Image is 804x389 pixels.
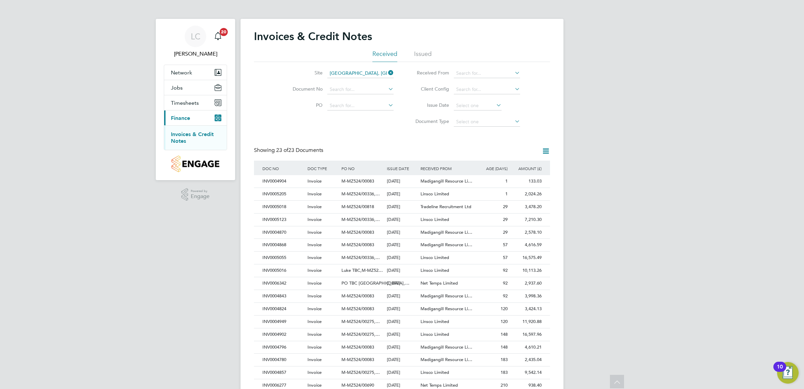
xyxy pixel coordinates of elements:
[164,95,227,110] button: Timesheets
[421,204,471,209] span: Tradeline Recruitment Ltd
[421,280,458,286] span: Net Temps Limited
[475,161,509,176] div: AGE (DAYS)
[385,303,419,315] div: [DATE]
[503,267,508,273] span: 92
[385,316,419,328] div: [DATE]
[164,65,227,80] button: Network
[261,226,306,239] div: INV0004870
[341,204,374,209] span: M-MZ524/00818
[509,188,543,200] div: 2,024.26
[503,242,508,248] span: 57
[164,50,227,58] span: Luke Collins
[307,178,322,184] span: Invoice
[171,85,183,91] span: Jobs
[421,344,472,350] span: Madigangill Resource Li…
[421,369,449,375] span: Linsco Limited
[410,86,449,92] label: Client Config
[385,188,419,200] div: [DATE]
[385,252,419,264] div: [DATE]
[276,147,288,154] span: 23 of
[385,239,419,251] div: [DATE]
[261,188,306,200] div: INV0005205
[261,252,306,264] div: INV0005055
[341,229,374,235] span: M-MZ524/00083
[307,382,322,388] span: Invoice
[156,19,235,180] nav: Main navigation
[421,255,449,260] span: Linsco Limited
[509,290,543,302] div: 3,998.36
[509,277,543,290] div: 2,937.60
[164,110,227,125] button: Finance
[503,255,508,260] span: 57
[327,85,394,94] input: Search for...
[341,267,383,273] span: Luke TBC,M-MZ52…
[164,26,227,58] a: LC[PERSON_NAME]
[421,229,472,235] span: Madigangill Resource Li…
[385,175,419,188] div: [DATE]
[191,32,200,41] span: LC
[454,117,520,127] input: Select one
[410,118,449,124] label: Document Type
[341,369,380,375] span: M-MZ524/00275,…
[421,191,449,197] span: Linsco Limited
[509,252,543,264] div: 16,575.49
[261,290,306,302] div: INV0004843
[421,217,449,222] span: Linsco Limited
[341,242,374,248] span: M-MZ524/00083
[307,204,322,209] span: Invoice
[341,344,374,350] span: M-MZ524/00083
[340,161,385,176] div: PO NO
[501,331,508,337] span: 148
[509,354,543,366] div: 2,435.04
[421,178,472,184] span: Madigangill Resource Li…
[261,239,306,251] div: INV0004868
[385,161,419,176] div: ISSUE DATE
[454,69,520,78] input: Search for...
[421,357,472,362] span: Madigangill Resource Li…
[341,331,380,337] span: M-MZ524/00275,…
[261,328,306,341] div: INV0004902
[171,131,214,144] a: Invoices & Credit Notes
[307,369,322,375] span: Invoice
[421,331,449,337] span: Linsco Limited
[501,319,508,324] span: 120
[341,191,380,197] span: M-MZ524/00336,…
[385,214,419,226] div: [DATE]
[509,239,543,251] div: 4,616.59
[307,357,322,362] span: Invoice
[284,70,323,76] label: Site
[261,303,306,315] div: INV0004824
[501,382,508,388] span: 210
[307,242,322,248] span: Invoice
[509,161,543,176] div: AMOUNT (£)
[307,293,322,299] span: Invoice
[261,201,306,213] div: INV0005018
[171,100,199,106] span: Timesheets
[509,366,543,379] div: 9,542.14
[220,28,228,36] span: 20
[261,214,306,226] div: INV0005123
[385,328,419,341] div: [DATE]
[501,306,508,312] span: 120
[261,175,306,188] div: INV0004904
[341,217,380,222] span: M-MZ524/00336,…
[385,290,419,302] div: [DATE]
[509,264,543,277] div: 10,113.26
[419,161,475,176] div: RECEIVED FROM
[307,191,322,197] span: Invoice
[454,101,502,110] input: Select one
[509,328,543,341] div: 16,597.96
[327,69,394,78] input: Search for...
[276,147,323,154] span: 23 Documents
[509,214,543,226] div: 7,210.30
[777,367,783,376] div: 10
[410,70,449,76] label: Received From
[307,217,322,222] span: Invoice
[503,293,508,299] span: 92
[385,366,419,379] div: [DATE]
[421,319,449,324] span: Linsco Limited
[421,267,449,273] span: Linsco Limited
[284,102,323,108] label: PO
[164,80,227,95] button: Jobs
[261,264,306,277] div: INV0005016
